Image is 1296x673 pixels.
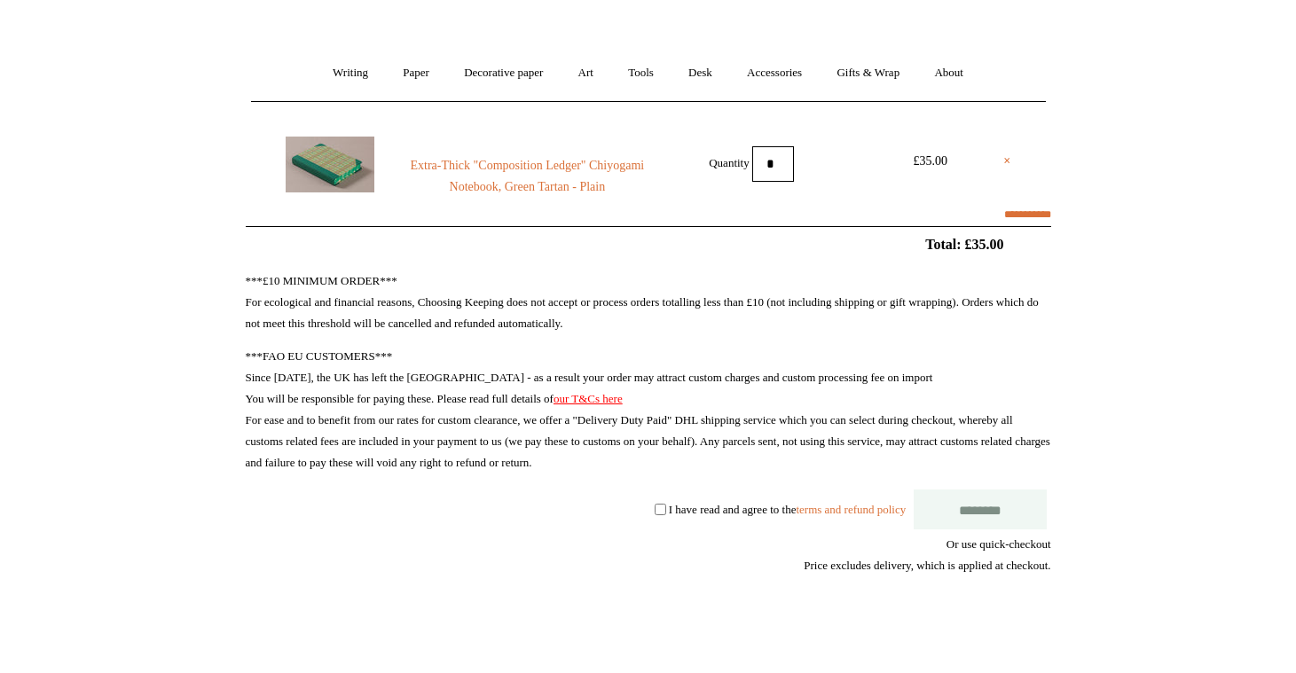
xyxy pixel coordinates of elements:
a: Desk [672,50,728,97]
a: Extra-Thick "Composition Ledger" Chiyogami Notebook, Green Tartan - Plain [406,155,648,198]
img: Extra-Thick "Composition Ledger" Chiyogami Notebook, Green Tartan - Plain [286,137,374,192]
div: £35.00 [891,151,970,172]
a: Tools [612,50,670,97]
a: Writing [317,50,384,97]
label: Quantity [709,155,750,168]
p: ***£10 MINIMUM ORDER*** For ecological and financial reasons, Choosing Keeping does not accept or... [246,270,1051,334]
label: I have read and agree to the [669,502,906,515]
a: About [918,50,979,97]
a: Decorative paper [448,50,559,97]
a: Gifts & Wrap [821,50,915,97]
div: Or use quick-checkout [246,534,1051,576]
a: Paper [387,50,445,97]
a: terms and refund policy [796,502,906,515]
a: × [1003,151,1010,172]
p: ***FAO EU CUSTOMERS*** Since [DATE], the UK has left the [GEOGRAPHIC_DATA] - as a result your ord... [246,346,1051,473]
a: Accessories [731,50,818,97]
div: Price excludes delivery, which is applied at checkout. [246,555,1051,576]
a: our T&Cs here [554,392,623,405]
h2: Total: £35.00 [205,236,1092,253]
a: Art [562,50,609,97]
